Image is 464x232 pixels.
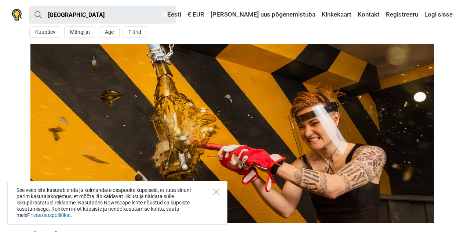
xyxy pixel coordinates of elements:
[423,8,453,21] a: Logi sisse
[356,8,381,21] a: Kontakt
[384,8,420,21] a: Registreeru
[213,189,220,195] button: Close
[29,6,176,24] input: proovi “Tallinn”
[320,8,353,21] a: Kinkekaart
[162,12,167,17] img: Eesti
[123,26,147,38] button: Filtrid
[27,212,71,218] a: Privaatsuspoliitikat
[30,44,434,223] img: Rage Space photo 1
[29,26,61,38] button: Kuupäev
[186,8,206,21] a: € EUR
[160,8,183,21] a: Eesti
[7,181,227,225] div: See veebileht kasutab enda ja kolmandate osapoolte küpsiseid, et tuua sinuni parim kasutajakogemu...
[99,26,120,38] button: Age
[209,8,317,21] a: [PERSON_NAME] uus põgenemistuba
[64,26,96,38] button: Mängijat
[12,9,22,21] img: Nowescape logo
